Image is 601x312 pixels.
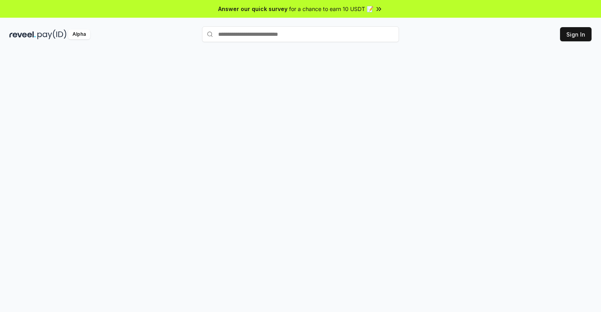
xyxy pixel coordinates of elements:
[68,30,90,39] div: Alpha
[560,27,592,41] button: Sign In
[218,5,288,13] span: Answer our quick survey
[289,5,373,13] span: for a chance to earn 10 USDT 📝
[9,30,36,39] img: reveel_dark
[37,30,67,39] img: pay_id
